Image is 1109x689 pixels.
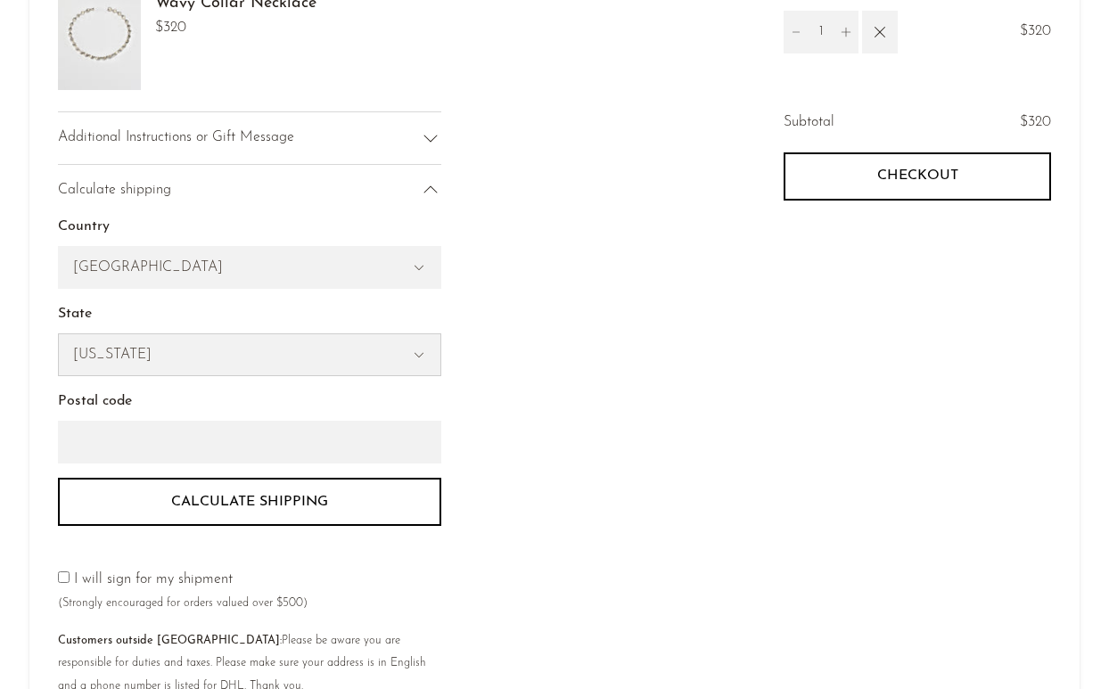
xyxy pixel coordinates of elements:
[1020,21,1051,44] span: $320
[1020,115,1051,129] span: $320
[784,232,1051,280] iframe: PayPal-paypal
[58,216,441,239] label: Country
[58,478,441,526] button: Calculate shipping
[155,17,316,40] span: $320
[58,111,441,164] div: Additional Instructions or Gift Message
[58,164,441,217] div: Calculate shipping
[809,11,834,53] input: Quantity
[58,303,441,326] label: State
[877,168,958,185] span: Checkout
[58,179,171,202] span: Calculate shipping
[58,127,294,150] span: Additional Instructions or Gift Message
[58,635,282,646] b: Customers outside [GEOGRAPHIC_DATA]:
[784,152,1051,201] button: Checkout
[58,572,308,610] label: I will sign for my shipment
[58,390,441,414] label: Postal code
[58,597,308,609] small: (Strongly encouraged for orders valued over $500)
[834,11,858,53] button: Increment
[784,11,809,53] button: Decrement
[784,111,834,135] span: Subtotal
